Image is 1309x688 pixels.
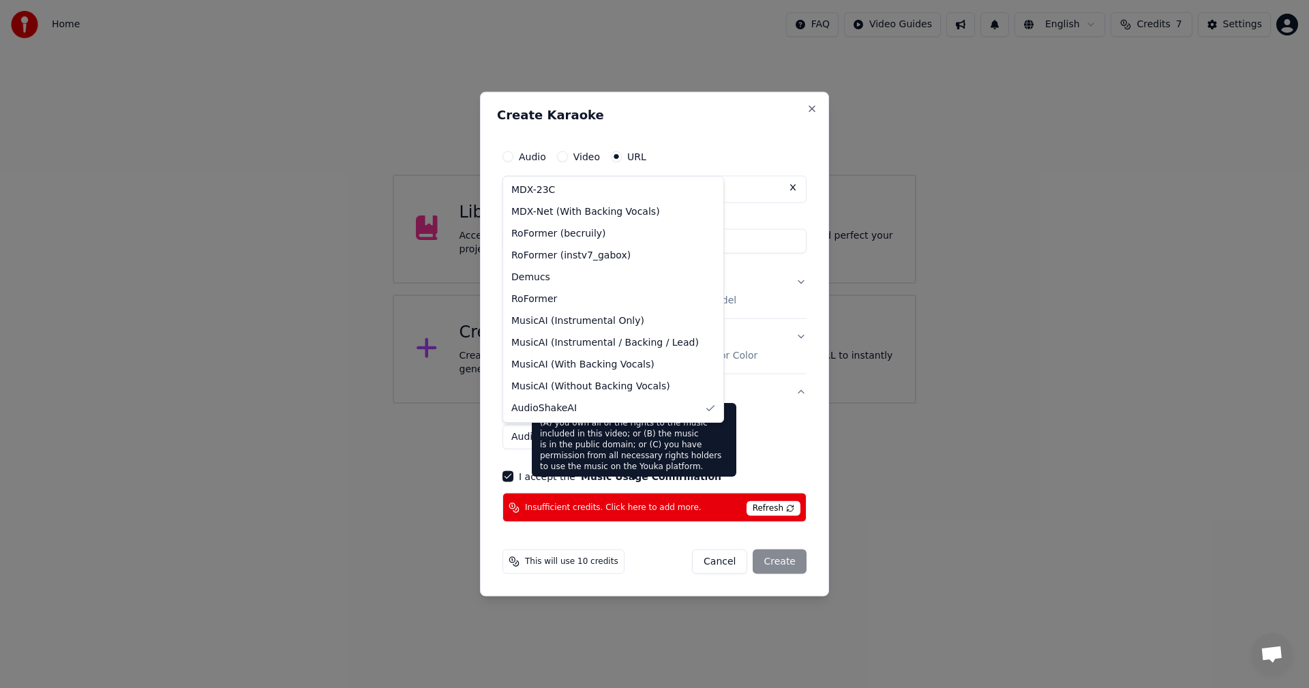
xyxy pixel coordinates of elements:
span: MusicAI (Instrumental Only) [511,314,644,328]
span: Demucs [511,271,550,284]
span: AudioShakeAI [511,402,577,415]
span: MusicAI (With Backing Vocals) [511,358,654,372]
span: MDX-23C [511,183,555,197]
span: RoFormer (becruily) [511,227,606,241]
span: MDX-Net (With Backing Vocals) [511,205,660,219]
span: RoFormer (instv7_gabox) [511,249,631,263]
span: MusicAI (Instrumental / Backing / Lead) [511,336,699,350]
span: MusicAI (Without Backing Vocals) [511,380,670,393]
span: RoFormer [511,293,557,306]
